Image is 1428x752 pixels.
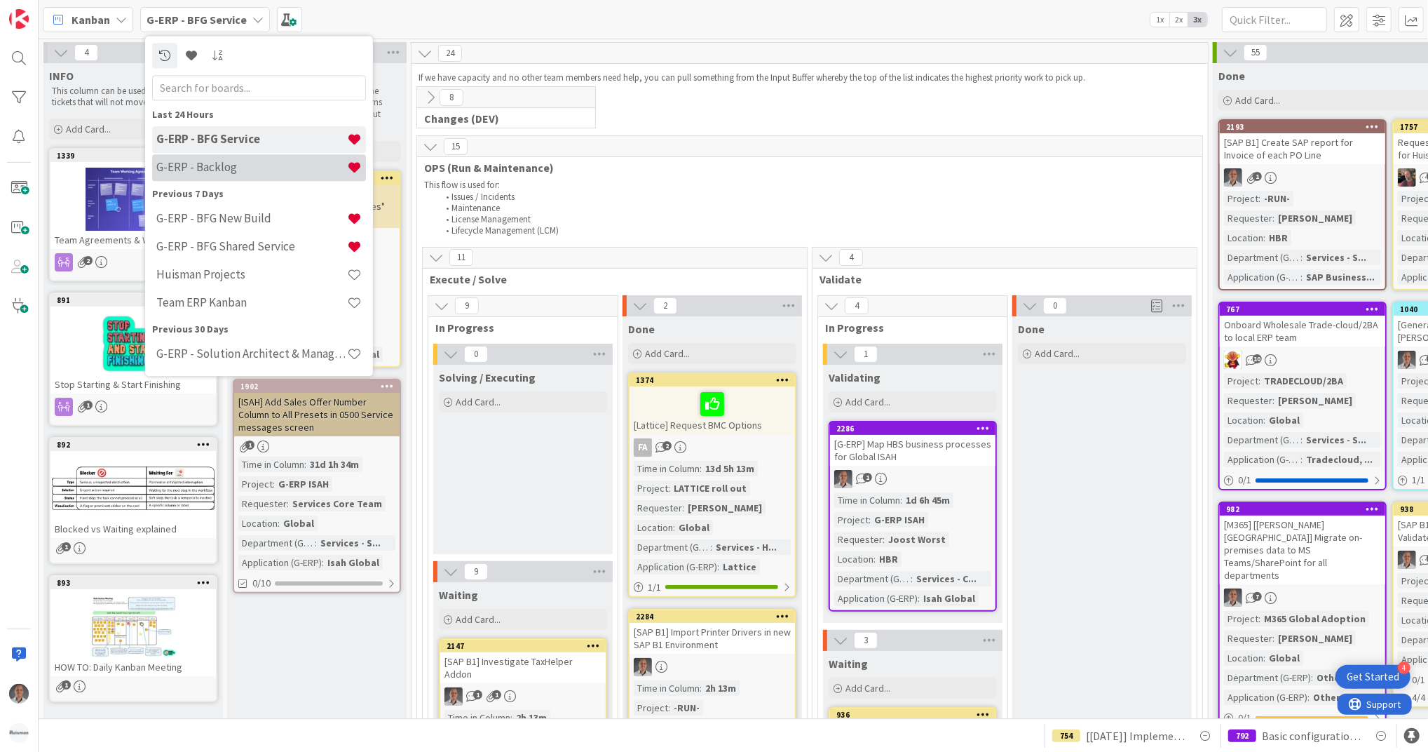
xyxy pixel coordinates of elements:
[1220,121,1385,133] div: 2193
[1220,303,1385,347] div: 767Onboard Wholesale Trade-cloud/2BA to local ERP team
[1303,432,1370,448] div: Services - S...
[156,161,347,175] h4: G-ERP - Backlog
[1398,662,1410,674] div: 4
[1224,650,1263,666] div: Location
[438,203,1196,214] li: Maintenance
[57,578,216,588] div: 893
[456,613,501,626] span: Add Card...
[50,375,216,394] div: Stop Starting & Start Finishing
[829,657,868,671] span: Waiting
[1226,122,1385,132] div: 2193
[234,393,400,436] div: [ISAH] Add Sales Offer Number Column to All Presets in 0500 Service messages screen
[304,457,306,472] span: :
[1300,250,1303,265] span: :
[1224,670,1311,685] div: Department (G-ERP)
[440,640,606,652] div: 2147
[719,559,760,575] div: Lattice
[1086,727,1185,744] span: [[DATE]] Implement Accountview BI information- [Data Transport to BI Datalake]
[1398,351,1416,369] img: PS
[424,112,578,126] span: Changes (DEV)
[1224,589,1242,607] img: PS
[238,457,304,472] div: Time in Column
[83,401,93,410] span: 1
[50,294,216,394] div: 891Stop Starting & Start Finishing
[424,180,1195,191] p: This flow is used for:
[670,700,703,716] div: -RUN-
[1263,650,1265,666] span: :
[1253,354,1262,363] span: 10
[1224,351,1242,369] img: LC
[913,571,980,586] div: Services - C...
[287,496,289,511] span: :
[634,438,652,457] div: FA
[634,680,700,696] div: Time in Column
[636,375,795,385] div: 1374
[1274,631,1356,646] div: [PERSON_NAME]
[636,612,795,622] div: 2284
[829,370,880,384] span: Validating
[1258,611,1260,626] span: :
[1272,393,1274,408] span: :
[836,424,995,434] div: 2286
[1260,191,1293,206] div: -RUN-
[50,149,216,249] div: 1339Team Agreements & Work policies
[1335,665,1410,689] div: Open Get Started checklist, remaining modules: 4
[1310,690,1344,705] div: Other
[1274,210,1356,226] div: [PERSON_NAME]
[435,321,600,335] span: In Progress
[473,690,482,699] span: 1
[492,690,501,699] span: 1
[1412,673,1425,687] span: 0 / 1
[1263,412,1265,428] span: :
[834,532,883,547] div: Requester
[9,9,29,29] img: Visit kanbanzone.com
[50,149,216,162] div: 1339
[156,133,347,147] h4: G-ERP - BFG Service
[440,640,606,683] div: 2147[SAP B1] Investigate TaxHelper Addon
[830,435,995,466] div: [G-ERP] Map HBS business processes for Global ISAH
[438,45,462,62] span: 24
[1303,250,1370,265] div: Services - S...
[273,476,275,492] span: :
[1265,650,1303,666] div: Global
[1300,452,1303,467] span: :
[83,256,93,265] span: 2
[630,438,795,457] div: FA
[1300,269,1303,285] span: :
[50,438,216,451] div: 892
[845,297,869,314] span: 4
[648,580,661,595] span: 1 / 1
[438,214,1196,225] li: License Management
[62,680,71,690] span: 1
[156,240,347,254] h4: G-ERP - BFG Shared Service
[670,481,750,496] div: LATTICE roll out
[1220,133,1385,164] div: [SAP B1] Create SAP report for Invoice of each PO Line
[1224,631,1272,646] div: Requester
[1224,168,1242,187] img: PS
[50,577,216,676] div: 893HOW TO: Daily Kanban Meeting
[630,374,795,434] div: 1374[Lattice] Request BMC Options
[845,396,890,408] span: Add Card...
[1253,592,1262,601] span: 7
[156,212,347,226] h4: G-ERP - BFG New Build
[1224,393,1272,408] div: Requester
[238,535,315,551] div: Department (G-ERP)
[152,187,366,201] div: Previous 7 Days
[630,610,795,654] div: 2284[SAP B1] Import Printer Drivers in new SAP B1 Environment
[440,89,463,106] span: 8
[668,481,670,496] span: :
[240,382,400,391] div: 1902
[1188,13,1207,27] span: 3x
[156,268,347,282] h4: Huisman Projects
[854,632,878,649] span: 3
[630,579,795,596] div: 1/1
[455,297,479,314] span: 9
[289,496,386,511] div: Services Core Team
[1220,503,1385,516] div: 982
[825,321,990,335] span: In Progress
[645,347,690,360] span: Add Card...
[839,249,863,266] span: 4
[1224,191,1258,206] div: Project
[50,658,216,676] div: HOW TO: Daily Kanban Meeting
[252,576,271,591] span: 0/10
